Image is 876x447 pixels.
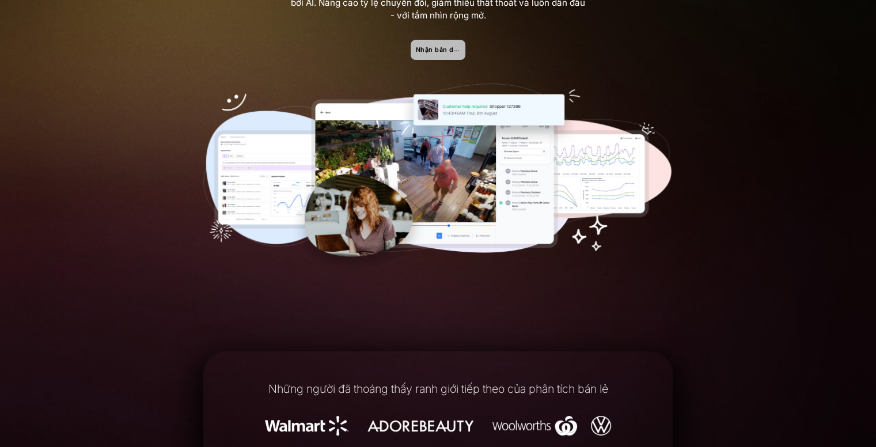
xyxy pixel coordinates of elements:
img: Công cụ của chúng tôi [203,84,673,274]
font: Nhận bản demo [416,46,468,53]
font: Những người đã thoáng thấy ranh giới tiếp theo của phân tích bán lẻ [268,382,608,396]
img: Walmart [265,416,348,436]
img: Volkswagen [591,416,611,436]
img: Yêu cái đẹp [362,416,479,436]
img: Woolworths [492,416,577,436]
a: Nhận bản demo [411,40,465,60]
